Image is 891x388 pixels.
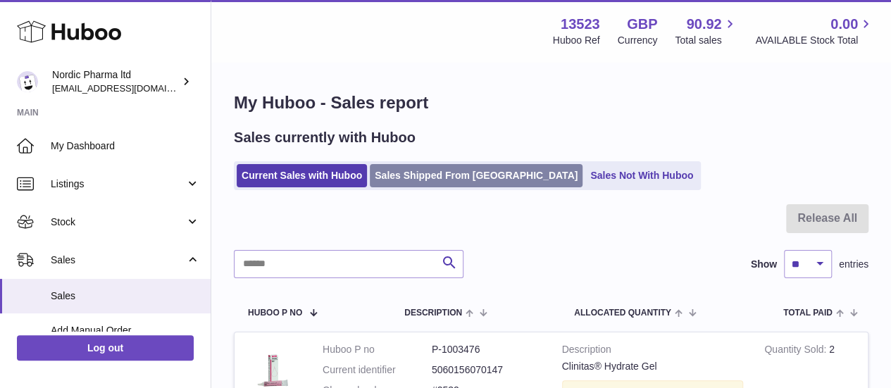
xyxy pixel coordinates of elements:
[51,177,185,191] span: Listings
[51,139,200,153] span: My Dashboard
[618,34,658,47] div: Currency
[553,34,600,47] div: Huboo Ref
[52,68,179,95] div: Nordic Pharma ltd
[51,324,200,337] span: Add Manual Order
[51,254,185,267] span: Sales
[51,289,200,303] span: Sales
[755,15,874,47] a: 0.00 AVAILABLE Stock Total
[234,128,416,147] h2: Sales currently with Huboo
[248,308,302,318] span: Huboo P no
[17,335,194,361] a: Log out
[432,363,541,377] dd: 5060156070147
[839,258,868,271] span: entries
[52,82,207,94] span: [EMAIL_ADDRESS][DOMAIN_NAME]
[323,363,432,377] dt: Current identifier
[585,164,698,187] a: Sales Not With Huboo
[764,344,829,358] strong: Quantity Sold
[627,15,657,34] strong: GBP
[561,15,600,34] strong: 13523
[51,215,185,229] span: Stock
[675,15,737,47] a: 90.92 Total sales
[17,71,38,92] img: internalAdmin-13523@internal.huboo.com
[574,308,671,318] span: ALLOCATED Quantity
[237,164,367,187] a: Current Sales with Huboo
[562,360,744,373] div: Clinitas® Hydrate Gel
[562,343,744,360] strong: Description
[675,34,737,47] span: Total sales
[751,258,777,271] label: Show
[432,343,541,356] dd: P-1003476
[323,343,432,356] dt: Huboo P no
[755,34,874,47] span: AVAILABLE Stock Total
[686,15,721,34] span: 90.92
[830,15,858,34] span: 0.00
[783,308,833,318] span: Total paid
[404,308,462,318] span: Description
[370,164,582,187] a: Sales Shipped From [GEOGRAPHIC_DATA]
[234,92,868,114] h1: My Huboo - Sales report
